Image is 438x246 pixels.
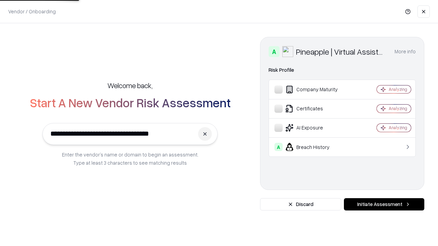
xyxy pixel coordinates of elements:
[269,46,280,57] div: A
[344,198,424,210] button: Initiate Assessment
[274,85,356,94] div: Company Maturity
[395,45,416,58] button: More info
[62,150,198,167] p: Enter the vendor’s name or domain to begin an assessment. Type at least 3 characters to see match...
[389,106,407,111] div: Analyzing
[274,143,283,151] div: A
[8,8,56,15] p: Vendor / Onboarding
[107,81,153,90] h5: Welcome back,
[389,86,407,92] div: Analyzing
[274,124,356,132] div: AI Exposure
[260,198,341,210] button: Discard
[30,96,231,109] h2: Start A New Vendor Risk Assessment
[274,105,356,113] div: Certificates
[274,143,356,151] div: Breach History
[282,46,293,57] img: Pineapple | Virtual Assistant Agency
[269,66,416,74] div: Risk Profile
[296,46,386,57] div: Pineapple | Virtual Assistant Agency
[389,125,407,131] div: Analyzing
